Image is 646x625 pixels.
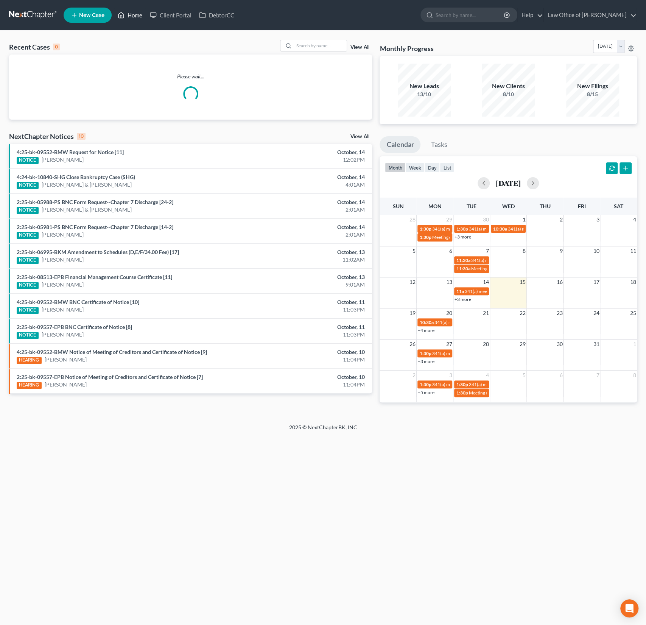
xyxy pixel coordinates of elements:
[17,307,39,314] div: NOTICE
[432,234,553,240] span: Meeting of Creditors for [PERSON_NAME] [PERSON_NAME]
[592,277,600,287] span: 17
[420,320,434,325] span: 10:30a
[448,371,453,380] span: 3
[440,162,454,173] button: list
[456,390,468,396] span: 1:30p
[522,371,526,380] span: 5
[409,340,416,349] span: 26
[405,162,424,173] button: week
[392,203,403,209] span: Sun
[42,156,84,164] a: [PERSON_NAME]
[412,246,416,256] span: 5
[420,351,431,356] span: 1:30p
[420,226,431,232] span: 1:30p
[254,173,364,181] div: October, 14
[482,90,535,98] div: 8/10
[471,257,544,263] span: 341(a) meeting for [PERSON_NAME]
[559,371,563,380] span: 6
[254,198,364,206] div: October, 14
[42,181,132,189] a: [PERSON_NAME] & [PERSON_NAME]
[254,348,364,356] div: October, 10
[254,306,364,313] div: 11:03PM
[195,8,238,22] a: DebtorCC
[629,309,637,318] span: 25
[496,179,521,187] h2: [DATE]
[595,215,600,224] span: 3
[448,246,453,256] span: 6
[485,371,490,380] span: 4
[632,215,637,224] span: 4
[17,174,135,180] a: 4:24-bk-10840-SHG Close Bankruptcy Case (SHG)
[17,182,39,189] div: NOTICE
[482,277,490,287] span: 14
[424,162,440,173] button: day
[146,8,195,22] a: Client Portal
[17,357,42,364] div: HEARING
[445,277,453,287] span: 13
[17,199,173,205] a: 2:25-bk-05988-PS BNC Form Request--Chapter 7 Discharge [24-2]
[502,203,515,209] span: Wed
[42,206,132,214] a: [PERSON_NAME] & [PERSON_NAME]
[254,298,364,306] div: October, 11
[432,351,505,356] span: 341(a) meeting for [PERSON_NAME]
[559,215,563,224] span: 2
[254,256,364,263] div: 11:02AM
[254,181,364,189] div: 4:01AM
[518,8,543,22] a: Help
[595,371,600,380] span: 7
[17,282,39,289] div: NOTICE
[469,382,582,387] span: 341(a) meeting for [PERSON_NAME] & [PERSON_NAME]
[17,149,124,155] a: 4:25-bk-09552-BMW Request for Notice [11]
[445,340,453,349] span: 27
[432,382,505,387] span: 341(a) meeting for [PERSON_NAME]
[53,44,60,50] div: 0
[42,306,84,313] a: [PERSON_NAME]
[522,246,526,256] span: 8
[540,203,551,209] span: Thu
[455,234,471,240] a: +3 more
[254,281,364,288] div: 9:01AM
[17,274,172,280] a: 2:25-bk-08513-EPB Financial Management Course Certificate [11]
[420,234,431,240] span: 1:30p
[493,226,507,232] span: 10:30a
[294,40,347,51] input: Search by name...
[632,340,637,349] span: 1
[254,373,364,381] div: October, 10
[418,327,434,333] a: +4 more
[519,309,526,318] span: 22
[17,232,39,239] div: NOTICE
[9,73,372,80] p: Please wait...
[420,382,431,387] span: 1:30p
[620,599,638,617] div: Open Intercom Messenger
[482,309,490,318] span: 21
[556,309,563,318] span: 23
[380,44,433,53] h3: Monthly Progress
[445,309,453,318] span: 20
[456,226,468,232] span: 1:30p
[254,273,364,281] div: October, 13
[592,309,600,318] span: 24
[592,340,600,349] span: 31
[45,381,87,388] a: [PERSON_NAME]
[456,288,464,294] span: 11a
[556,277,563,287] span: 16
[254,231,364,238] div: 2:01AM
[424,136,454,153] a: Tasks
[350,134,369,139] a: View All
[17,207,39,214] div: NOTICE
[455,296,471,302] a: +3 more
[9,42,60,51] div: Recent Cases
[519,277,526,287] span: 15
[380,136,420,153] a: Calendar
[17,374,203,380] a: 2:25-bk-09557-EPB Notice of Meeting of Creditors and Certificate of Notice [7]
[629,246,637,256] span: 11
[254,331,364,338] div: 11:03PM
[469,390,593,396] span: Meeting of Creditors for [PERSON_NAME] & [PERSON_NAME]
[17,382,42,389] div: HEARING
[482,215,490,224] span: 30
[114,8,146,22] a: Home
[412,371,416,380] span: 2
[254,223,364,231] div: October, 14
[77,133,86,140] div: 10
[559,246,563,256] span: 9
